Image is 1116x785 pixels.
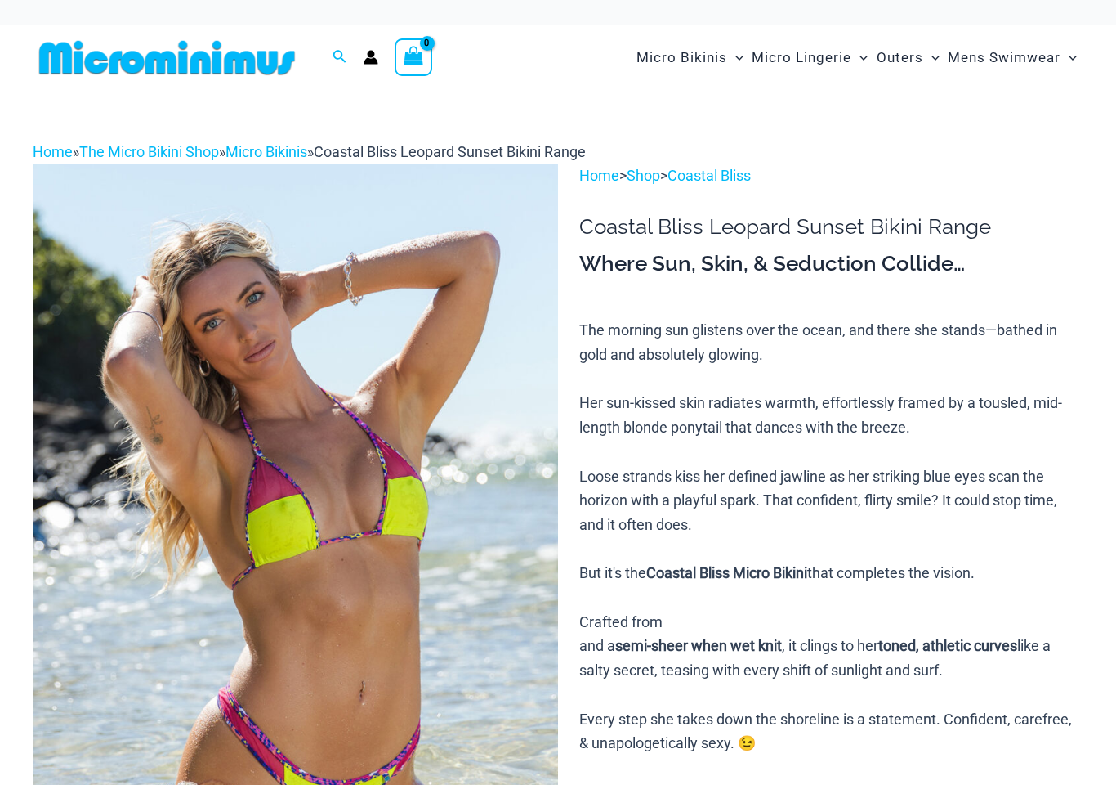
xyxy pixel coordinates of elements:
a: Account icon link [364,50,378,65]
span: Mens Swimwear [948,37,1060,78]
a: Shop [627,167,660,184]
a: Coastal Bliss [667,167,751,184]
a: OutersMenu ToggleMenu Toggle [873,33,944,83]
span: Micro Bikinis [636,37,727,78]
span: » » » [33,143,586,160]
span: Menu Toggle [1060,37,1077,78]
img: MM SHOP LOGO FLAT [33,39,301,76]
a: Mens SwimwearMenu ToggleMenu Toggle [944,33,1081,83]
a: Micro Bikinis [225,143,307,160]
span: Menu Toggle [923,37,940,78]
span: Micro Lingerie [752,37,851,78]
a: Home [579,167,619,184]
a: The Micro Bikini Shop [79,143,219,160]
a: Micro LingerieMenu ToggleMenu Toggle [748,33,872,83]
p: > > [579,164,1083,188]
nav: Site Navigation [630,30,1083,85]
a: Search icon link [333,47,347,68]
span: Menu Toggle [851,37,868,78]
b: semi-sheer when wet knit [615,637,782,654]
b: Coastal Bliss Micro Bikini [646,564,807,581]
a: Micro BikinisMenu ToggleMenu Toggle [632,33,748,83]
h3: Where Sun, Skin, & Seduction Collide… [579,250,1083,278]
a: Home [33,143,73,160]
b: toned, athletic curves [878,637,1017,654]
span: Coastal Bliss Leopard Sunset Bikini Range [314,143,586,160]
p: The morning sun glistens over the ocean, and there she stands—bathed in gold and absolutely glowi... [579,318,1083,756]
span: Outers [877,37,923,78]
div: and a , it clings to her like a salty secret, teasing with every shift of sunlight and surf. Ever... [579,634,1083,756]
span: Menu Toggle [727,37,743,78]
a: View Shopping Cart, empty [395,38,432,76]
h1: Coastal Bliss Leopard Sunset Bikini Range [579,214,1083,240]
